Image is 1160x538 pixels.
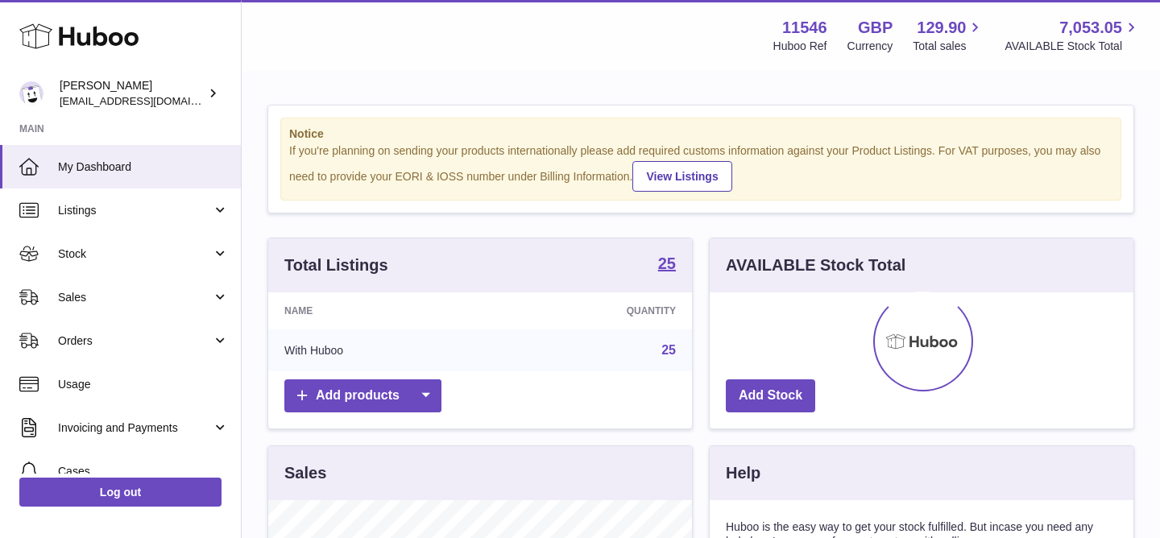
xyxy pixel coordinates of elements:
span: My Dashboard [58,159,229,175]
a: 25 [658,255,676,275]
td: With Huboo [268,329,491,371]
a: 7,053.05 AVAILABLE Stock Total [1005,17,1141,54]
a: Add Stock [726,379,815,412]
strong: 11546 [782,17,827,39]
span: Cases [58,464,229,479]
strong: 25 [658,255,676,271]
th: Name [268,292,491,329]
span: 7,053.05 [1059,17,1122,39]
span: Usage [58,377,229,392]
span: Stock [58,246,212,262]
span: Sales [58,290,212,305]
img: Info@stpalo.com [19,81,43,106]
div: [PERSON_NAME] [60,78,205,109]
span: AVAILABLE Stock Total [1005,39,1141,54]
h3: AVAILABLE Stock Total [726,255,905,276]
span: [EMAIL_ADDRESS][DOMAIN_NAME] [60,94,237,107]
div: Currency [847,39,893,54]
h3: Total Listings [284,255,388,276]
span: 129.90 [917,17,966,39]
a: Add products [284,379,441,412]
div: Huboo Ref [773,39,827,54]
span: Orders [58,333,212,349]
strong: Notice [289,126,1112,142]
div: If you're planning on sending your products internationally please add required customs informati... [289,143,1112,192]
a: View Listings [632,161,731,192]
span: Listings [58,203,212,218]
a: 25 [661,343,676,357]
span: Total sales [913,39,984,54]
a: Log out [19,478,222,507]
h3: Sales [284,462,326,484]
h3: Help [726,462,760,484]
a: 129.90 Total sales [913,17,984,54]
span: Invoicing and Payments [58,420,212,436]
strong: GBP [858,17,893,39]
th: Quantity [491,292,692,329]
